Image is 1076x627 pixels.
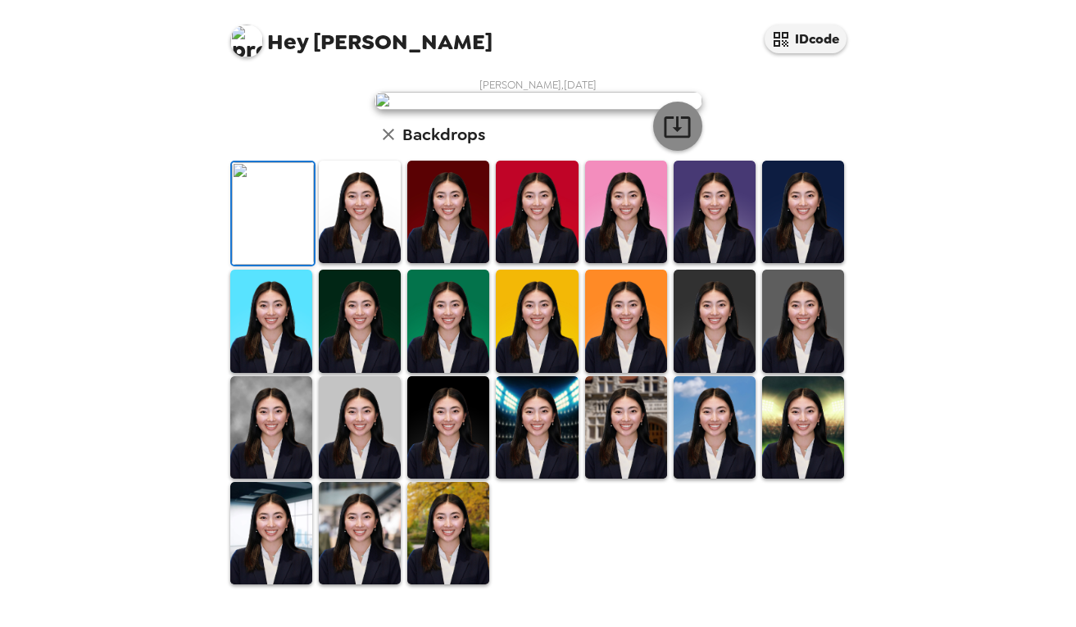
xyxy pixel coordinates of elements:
span: [PERSON_NAME] [230,16,493,53]
img: user [375,92,702,110]
h6: Backdrops [402,121,485,148]
span: [PERSON_NAME] , [DATE] [479,78,597,92]
img: Original [232,162,314,265]
img: profile pic [230,25,263,57]
button: IDcode [765,25,847,53]
span: Hey [267,27,308,57]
